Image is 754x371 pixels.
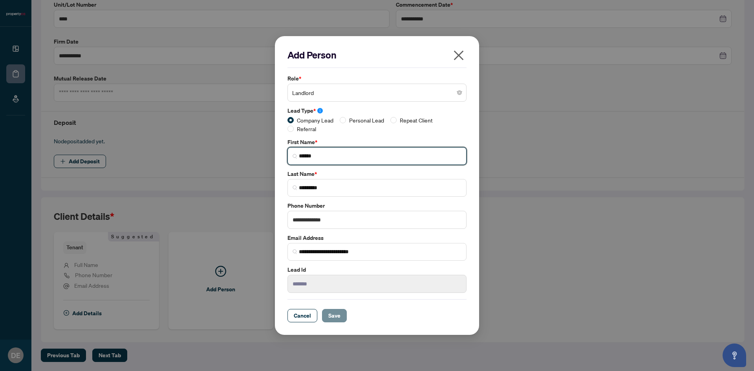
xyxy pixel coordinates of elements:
[287,49,467,61] h2: Add Person
[287,234,467,242] label: Email Address
[287,170,467,178] label: Last Name
[452,49,465,62] span: close
[294,124,319,133] span: Referral
[397,116,436,124] span: Repeat Client
[287,74,467,83] label: Role
[317,108,323,113] span: info-circle
[293,154,297,159] img: search_icon
[328,309,340,322] span: Save
[287,201,467,210] label: Phone Number
[287,138,467,146] label: First Name
[294,116,337,124] span: Company Lead
[322,309,347,322] button: Save
[293,249,297,254] img: search_icon
[457,90,462,95] span: close-circle
[293,185,297,190] img: search_icon
[287,106,467,115] label: Lead Type
[294,309,311,322] span: Cancel
[723,344,746,367] button: Open asap
[346,116,387,124] span: Personal Lead
[287,309,317,322] button: Cancel
[292,85,462,100] span: Landlord
[287,265,467,274] label: Lead Id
